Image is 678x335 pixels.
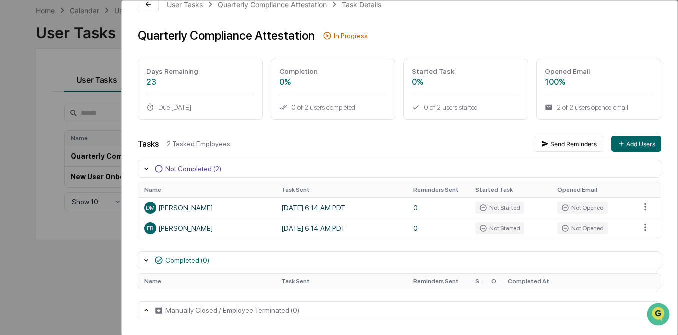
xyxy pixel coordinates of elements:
img: Supryia Ray [10,127,26,143]
th: Started Task [469,182,552,197]
div: Started Task [412,67,520,75]
div: Not Started [475,202,524,214]
td: [DATE] 6:14 AM PDT [275,218,407,238]
span: DM [146,204,155,211]
div: In Progress [334,32,368,40]
div: 0% [279,77,387,87]
p: How can we help? [10,21,182,37]
th: Task Sent [275,274,407,289]
div: Not Started [475,222,524,234]
button: See all [155,109,182,121]
div: Not Opened [557,222,608,234]
button: Start new chat [170,80,182,92]
td: [DATE] 6:14 AM PDT [275,197,407,218]
th: Task Sent [275,182,407,197]
span: Supryia Ray [31,136,67,144]
th: Name [138,274,275,289]
a: Powered byPylon [71,221,121,229]
a: 🔎Data Lookup [6,193,67,211]
button: Add Users [611,136,661,152]
div: [PERSON_NAME] [144,222,269,234]
th: Opened Email [551,182,634,197]
a: 🖐️Preclearance [6,174,69,192]
div: 0% [412,77,520,87]
div: Not Opened [557,202,608,214]
div: Quarterly Compliance Attestation [138,28,315,43]
td: 0 [407,218,469,238]
div: Manually Closed / Employee Terminated (0) [165,306,299,314]
div: Completion [279,67,387,75]
img: 1746055101610-c473b297-6a78-478c-a979-82029cc54cd1 [10,77,28,95]
iframe: Open customer support [646,302,673,329]
div: 🗄️ [73,179,81,187]
th: Started Task [469,274,486,289]
button: Send Reminders [535,136,603,152]
div: Due [DATE] [146,103,254,111]
div: 🖐️ [10,179,18,187]
div: Start new chat [34,77,164,87]
a: 🗄️Attestations [69,174,128,192]
span: [DATE] [75,136,95,144]
div: We're offline, we'll be back soon [34,87,131,95]
th: Reminders Sent [407,274,469,289]
div: 2 Tasked Employees [167,140,527,148]
span: Data Lookup [20,197,63,207]
div: Past conversations [10,111,67,119]
div: 23 [146,77,254,87]
th: Name [138,182,275,197]
div: [PERSON_NAME] [144,202,269,214]
div: Completed (0) [165,256,209,264]
span: Pylon [100,221,121,229]
div: 100% [545,77,653,87]
div: 0 of 2 users completed [279,103,387,111]
span: Preclearance [20,178,65,188]
th: Opened Email [485,274,502,289]
div: Days Remaining [146,67,254,75]
div: 2 of 2 users opened email [545,103,653,111]
div: Opened Email [545,67,653,75]
div: 🔎 [10,198,18,206]
div: 0 of 2 users started [412,103,520,111]
td: 0 [407,197,469,218]
span: FB [147,225,153,232]
span: • [69,136,73,144]
th: Reminders Sent [407,182,469,197]
th: Completed At [502,274,634,289]
div: Not Completed (2) [165,165,221,173]
span: Attestations [83,178,124,188]
div: Tasks [138,139,159,149]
